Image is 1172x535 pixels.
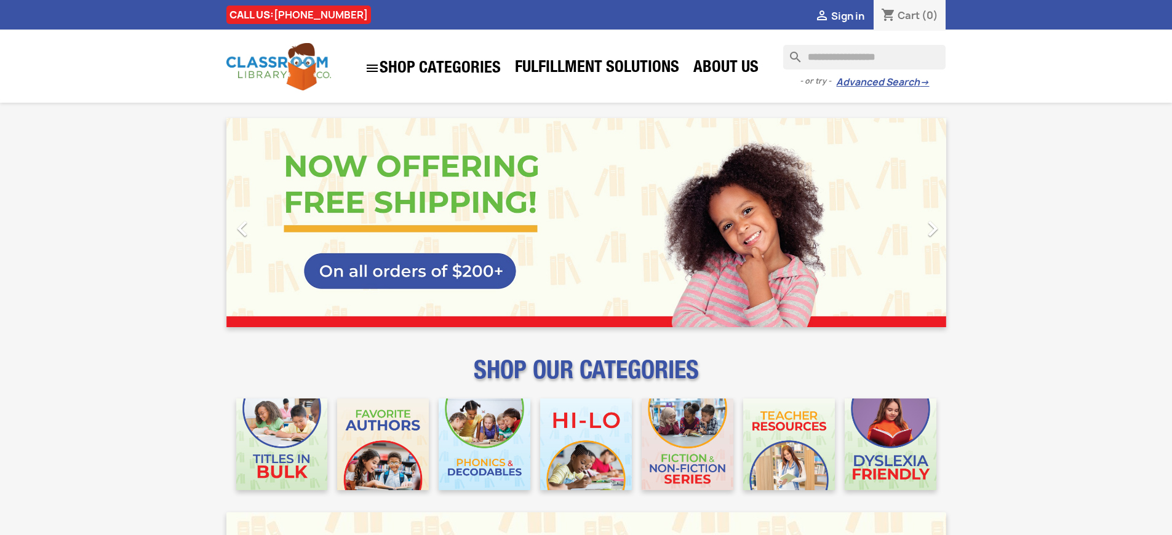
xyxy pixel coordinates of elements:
[236,398,328,490] img: CLC_Bulk_Mobile.jpg
[800,75,836,87] span: - or try -
[687,57,765,81] a: About Us
[917,213,948,244] i: 
[783,45,798,60] i: search
[226,118,946,327] ul: Carousel container
[845,398,936,490] img: CLC_Dyslexia_Mobile.jpg
[337,398,429,490] img: CLC_Favorite_Authors_Mobile.jpg
[365,61,380,76] i: 
[838,118,946,327] a: Next
[274,8,368,22] a: [PHONE_NUMBER]
[743,398,835,490] img: CLC_Teacher_Resources_Mobile.jpg
[226,43,331,90] img: Classroom Library Company
[226,367,946,389] p: SHOP OUR CATEGORIES
[783,45,946,69] input: Search
[226,6,371,24] div: CALL US:
[642,398,733,490] img: CLC_Fiction_Nonfiction_Mobile.jpg
[898,9,920,22] span: Cart
[540,398,632,490] img: CLC_HiLo_Mobile.jpg
[920,76,929,89] span: →
[922,9,938,22] span: (0)
[509,57,685,81] a: Fulfillment Solutions
[226,118,335,327] a: Previous
[815,9,864,23] a:  Sign in
[836,76,929,89] a: Advanced Search→
[881,9,896,23] i: shopping_cart
[831,9,864,23] span: Sign in
[227,213,258,244] i: 
[439,398,530,490] img: CLC_Phonics_And_Decodables_Mobile.jpg
[815,9,829,24] i: 
[359,55,507,82] a: SHOP CATEGORIES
